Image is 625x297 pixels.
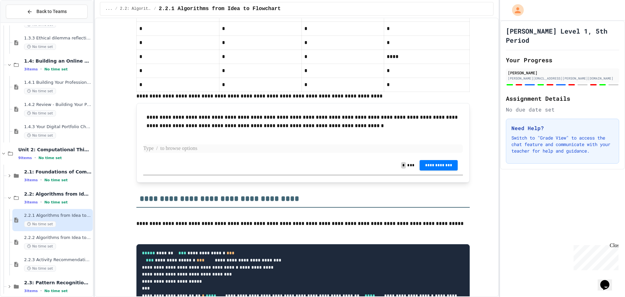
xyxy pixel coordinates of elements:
[506,94,619,103] h2: Assignment Details
[24,200,38,204] span: 3 items
[40,67,42,72] span: •
[24,289,38,293] span: 3 items
[18,147,91,153] span: Unit 2: Computational Thinking & Problem-Solving
[18,156,32,160] span: 9 items
[24,80,91,85] span: 1.4.1 Building Your Professional Online Presence
[40,288,42,293] span: •
[598,271,618,290] iframe: chat widget
[24,102,91,108] span: 1.4.2 Review - Building Your Professional Online Presence
[508,70,617,76] div: [PERSON_NAME]
[120,6,151,11] span: 2.2: Algorithms from Idea to Flowchart
[508,76,617,81] div: [PERSON_NAME][EMAIL_ADDRESS][PERSON_NAME][DOMAIN_NAME]
[24,36,91,41] span: 1.3.3 Ethical dilemma reflections
[3,3,45,41] div: Chat with us now!Close
[24,44,56,50] span: No time set
[24,265,56,272] span: No time set
[24,221,56,227] span: No time set
[6,5,88,19] button: Back to Teams
[24,67,38,71] span: 3 items
[24,235,91,241] span: 2.2.2 Algorithms from Idea to Flowchart - Review
[511,135,614,154] p: Switch to "Grade View" to access the chat feature and communicate with your teacher for help and ...
[24,124,91,130] span: 1.4.3 Your Digital Portfolio Challenge
[24,280,91,286] span: 2.3: Pattern Recognition & Decomposition
[38,156,62,160] span: No time set
[159,5,281,13] span: 2.2.1 Algorithms from Idea to Flowchart
[105,6,113,11] span: ...
[44,289,68,293] span: No time set
[24,243,56,249] span: No time set
[40,200,42,205] span: •
[506,106,619,113] div: No due date set
[24,169,91,175] span: 2.1: Foundations of Computational Thinking
[571,243,618,270] iframe: chat widget
[24,257,91,263] span: 2.2.3 Activity Recommendation Algorithm
[24,213,91,218] span: 2.2.1 Algorithms from Idea to Flowchart
[506,26,619,45] h1: [PERSON_NAME] Level 1, 5th Period
[35,155,36,160] span: •
[44,200,68,204] span: No time set
[24,88,56,94] span: No time set
[24,110,56,116] span: No time set
[24,132,56,139] span: No time set
[511,124,614,132] h3: Need Help?
[115,6,117,11] span: /
[36,8,67,15] span: Back to Teams
[506,55,619,65] h2: Your Progress
[44,67,68,71] span: No time set
[40,177,42,183] span: •
[505,3,525,18] div: My Account
[24,58,91,64] span: 1.4: Building an Online Presence
[24,178,38,182] span: 3 items
[44,178,68,182] span: No time set
[154,6,156,11] span: /
[24,191,91,197] span: 2.2: Algorithms from Idea to Flowchart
